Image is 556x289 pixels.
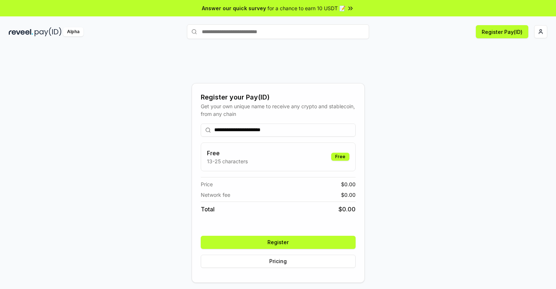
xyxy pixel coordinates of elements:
[331,153,349,161] div: Free
[35,27,62,36] img: pay_id
[338,205,356,214] span: $ 0.00
[476,25,528,38] button: Register Pay(ID)
[207,157,248,165] p: 13-25 characters
[202,4,266,12] span: Answer our quick survey
[201,236,356,249] button: Register
[9,27,33,36] img: reveel_dark
[63,27,83,36] div: Alpha
[341,191,356,199] span: $ 0.00
[201,255,356,268] button: Pricing
[201,92,356,102] div: Register your Pay(ID)
[201,205,215,214] span: Total
[207,149,248,157] h3: Free
[201,191,230,199] span: Network fee
[201,180,213,188] span: Price
[267,4,345,12] span: for a chance to earn 10 USDT 📝
[201,102,356,118] div: Get your own unique name to receive any crypto and stablecoin, from any chain
[341,180,356,188] span: $ 0.00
